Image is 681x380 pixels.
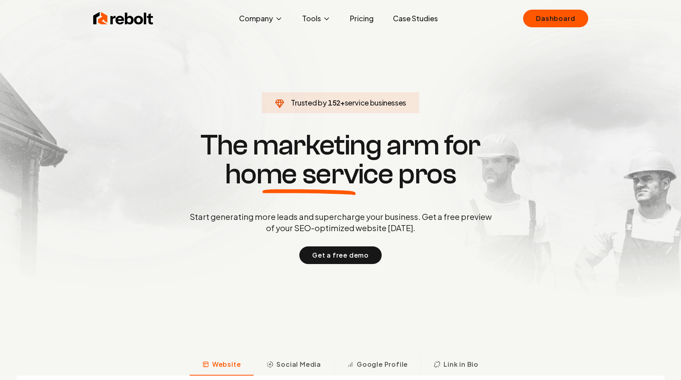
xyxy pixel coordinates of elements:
button: Google Profile [334,355,421,376]
button: Website [190,355,254,376]
span: Link in Bio [444,360,479,369]
a: Pricing [344,10,380,26]
button: Company [233,10,289,26]
span: + [340,98,345,107]
span: home service [225,160,393,189]
a: Case Studies [387,10,444,26]
span: Website [212,360,241,369]
span: service businesses [345,98,407,107]
button: Tools [296,10,337,26]
span: Google Profile [357,360,408,369]
h1: The marketing arm for pros [148,131,534,189]
img: Rebolt Logo [93,10,153,26]
a: Dashboard [523,10,588,27]
span: Trusted by [291,98,327,107]
button: Get a free demo [299,246,382,264]
p: Start generating more leads and supercharge your business. Get a free preview of your SEO-optimiz... [188,211,493,234]
button: Link in Bio [421,355,491,376]
span: Social Media [276,360,321,369]
button: Social Media [254,355,334,376]
span: 152 [328,97,340,108]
